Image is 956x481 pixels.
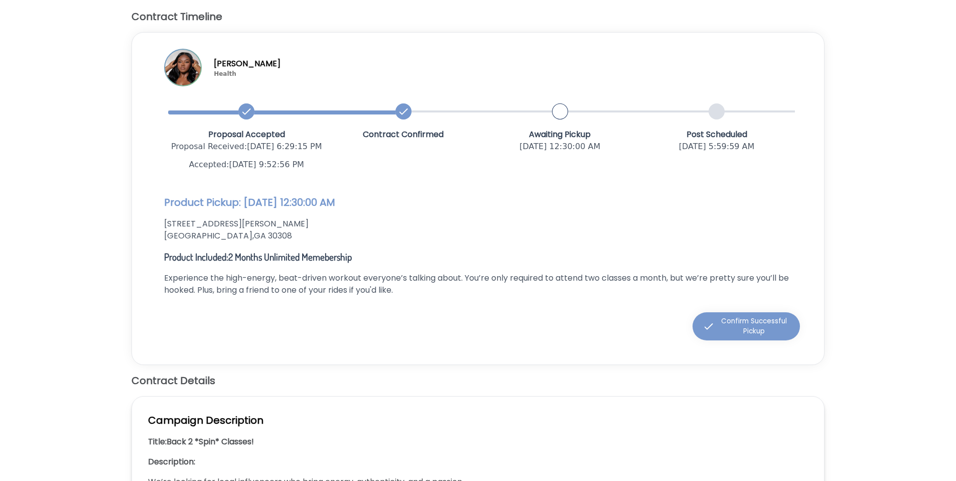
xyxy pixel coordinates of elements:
[165,50,201,85] img: Profile
[148,413,808,428] h2: Campaign Description
[638,129,795,141] p: Post Scheduled
[148,456,474,468] h3: Description:
[214,58,281,70] p: [PERSON_NAME]
[164,272,792,296] p: Experience the high-energy, beat-driven workout everyone’s talking about. You’re only required to...
[214,70,281,78] p: Health
[482,141,638,153] p: [DATE] 12:30:00 AM
[131,9,825,24] h2: Contract Timeline
[693,312,800,340] button: Confirm Successful Pickup
[164,230,792,242] p: [GEOGRAPHIC_DATA] , GA 30308
[168,129,325,141] p: Proposal Accepted
[164,195,792,210] h2: Product Pickup: [DATE] 12:30:00 AM
[638,141,795,153] p: [DATE] 5:59:59 AM
[164,250,792,264] p: Product Included: 2 Months Unlimited Memebership
[168,141,325,153] p: Proposal Received : [DATE] 6:29:15 PM
[131,373,825,388] h2: Contract Details
[167,436,254,447] h3: Back 2 *Spin* Classes!
[703,316,790,336] div: Confirm Successful Pickup
[148,436,474,448] h3: Title:
[325,129,481,141] p: Contract Confirmed
[482,129,638,141] p: Awaiting Pickup
[168,159,325,171] p: Accepted: [DATE] 9:52:56 PM
[164,218,792,230] p: [STREET_ADDRESS][PERSON_NAME]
